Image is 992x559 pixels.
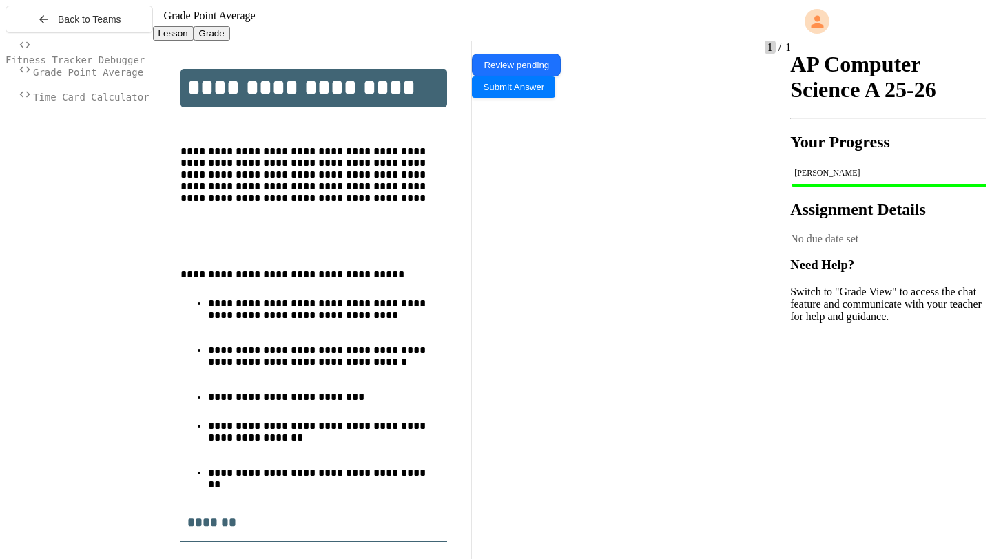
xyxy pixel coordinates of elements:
[472,54,561,76] button: Review pending
[6,6,153,33] button: Back to Teams
[58,14,121,25] span: Back to Teams
[483,82,544,92] span: Submit Answer
[164,10,256,21] span: Grade Point Average
[790,6,986,37] div: My Account
[778,41,781,53] span: /
[194,26,230,41] button: Grade
[790,200,986,219] h2: Assignment Details
[472,76,555,98] button: Submit Answer
[6,54,145,65] span: Fitness Tracker Debugger
[33,67,143,78] span: Grade Point Average
[783,41,791,53] span: 1
[790,233,986,245] div: No due date set
[790,52,986,103] h1: AP Computer Science A 25-26
[790,257,986,273] h3: Need Help?
[33,92,149,103] span: Time Card Calculator
[794,168,982,178] div: [PERSON_NAME]
[765,40,776,54] span: 1
[790,286,986,323] p: Switch to "Grade View" to access the chat feature and communicate with your teacher for help and ...
[790,133,986,151] h2: Your Progress
[153,26,194,41] button: Lesson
